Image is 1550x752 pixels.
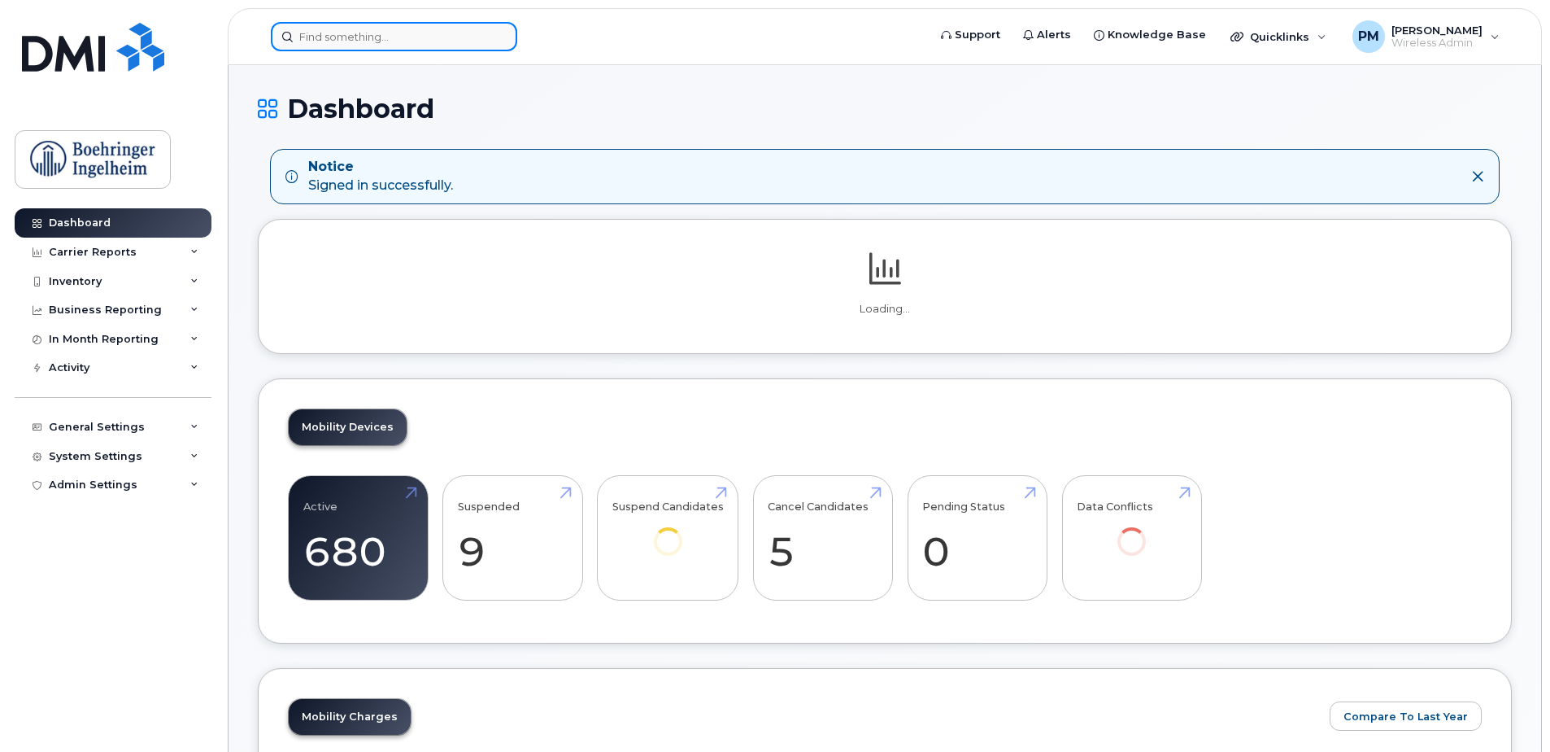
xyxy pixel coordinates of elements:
[922,484,1032,592] a: Pending Status 0
[288,302,1482,317] p: Loading...
[1343,709,1468,724] span: Compare To Last Year
[612,484,724,578] a: Suspend Candidates
[289,409,407,445] a: Mobility Devices
[768,484,877,592] a: Cancel Candidates 5
[308,158,453,195] div: Signed in successfully.
[289,699,411,735] a: Mobility Charges
[258,94,1512,123] h1: Dashboard
[1077,484,1186,578] a: Data Conflicts
[1330,702,1482,731] button: Compare To Last Year
[308,158,453,177] strong: Notice
[458,484,568,592] a: Suspended 9
[303,484,413,592] a: Active 680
